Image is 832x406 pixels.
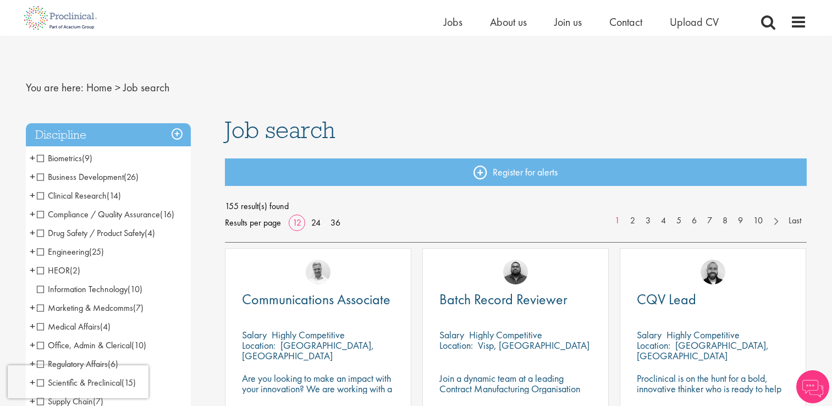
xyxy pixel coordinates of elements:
img: Ashley Bennett [503,260,528,284]
p: Highly Competitive [469,328,542,341]
span: Location: [637,339,670,352]
span: Engineering [37,246,104,257]
span: Location: [242,339,276,352]
a: 10 [748,215,768,227]
span: Medical Affairs [37,321,100,332]
span: + [30,150,35,166]
p: Highly Competitive [272,328,345,341]
span: + [30,318,35,334]
img: Chatbot [796,370,829,403]
a: Join us [554,15,582,29]
span: (16) [160,209,174,220]
a: Batch Record Reviewer [439,293,592,306]
iframe: reCAPTCHA [8,365,148,398]
a: Communications Associate [242,293,394,306]
span: (4) [145,227,155,239]
img: Jordan Kiely [701,260,725,284]
span: Regulatory Affairs [37,358,108,370]
a: Jobs [444,15,462,29]
span: Results per page [225,215,281,231]
span: (9) [82,152,92,164]
span: Business Development [37,171,124,183]
span: Marketing & Medcomms [37,302,144,314]
span: Information Technology [37,283,128,295]
span: Business Development [37,171,139,183]
p: Visp, [GEOGRAPHIC_DATA] [478,339,589,352]
span: + [30,187,35,204]
img: Joshua Bye [306,260,330,284]
span: Job search [123,80,169,95]
a: 6 [686,215,702,227]
a: CQV Lead [637,293,789,306]
a: About us [490,15,527,29]
span: (7) [133,302,144,314]
a: Contact [609,15,642,29]
a: 3 [640,215,656,227]
span: Information Technology [37,283,142,295]
a: breadcrumb link [86,80,112,95]
span: + [30,206,35,222]
span: Biometrics [37,152,82,164]
span: You are here: [26,80,84,95]
span: Salary [439,328,464,341]
span: (26) [124,171,139,183]
span: Drug Safety / Product Safety [37,227,155,239]
a: 12 [289,217,305,228]
span: Job search [225,115,335,145]
span: (14) [107,190,121,201]
span: Marketing & Medcomms [37,302,133,314]
p: Highly Competitive [666,328,740,341]
a: 1 [609,215,625,227]
span: Engineering [37,246,89,257]
span: Drug Safety / Product Safety [37,227,145,239]
span: Salary [242,328,267,341]
span: (10) [131,339,146,351]
span: 155 result(s) found [225,198,807,215]
a: Upload CV [670,15,719,29]
span: (6) [108,358,118,370]
span: + [30,299,35,316]
span: Regulatory Affairs [37,358,118,370]
span: (25) [89,246,104,257]
a: 4 [655,215,671,227]
span: + [30,168,35,185]
p: [GEOGRAPHIC_DATA], [GEOGRAPHIC_DATA] [242,339,374,362]
span: Compliance / Quality Assurance [37,209,174,220]
span: CQV Lead [637,290,696,309]
span: Biometrics [37,152,92,164]
span: Clinical Research [37,190,107,201]
span: Office, Admin & Clerical [37,339,146,351]
span: + [30,355,35,372]
a: Register for alerts [225,158,807,186]
span: + [30,224,35,241]
span: Location: [439,339,473,352]
p: [GEOGRAPHIC_DATA], [GEOGRAPHIC_DATA] [637,339,769,362]
a: 36 [327,217,344,228]
span: Medical Affairs [37,321,111,332]
a: 8 [717,215,733,227]
span: (2) [70,265,80,276]
span: > [115,80,120,95]
span: Batch Record Reviewer [439,290,567,309]
a: 24 [307,217,324,228]
span: HEOR [37,265,70,276]
span: + [30,243,35,260]
span: + [30,262,35,278]
span: Communications Associate [242,290,390,309]
span: + [30,337,35,353]
span: Compliance / Quality Assurance [37,209,160,220]
span: HEOR [37,265,80,276]
a: 2 [625,215,641,227]
h3: Discipline [26,123,191,147]
span: Salary [637,328,662,341]
a: 5 [671,215,687,227]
